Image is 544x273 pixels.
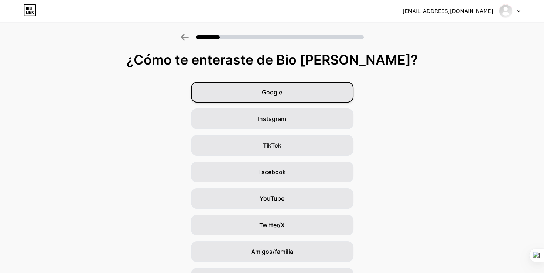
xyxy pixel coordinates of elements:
[4,52,540,67] div: ¿Cómo te enteraste de Bio [PERSON_NAME]?
[499,4,513,18] img: Guillermo Kunz
[262,88,282,97] span: Google
[258,114,286,123] span: Instagram
[259,221,285,229] span: Twitter/X
[263,141,281,150] span: TikTok
[258,167,286,176] span: Facebook
[403,7,493,15] div: [EMAIL_ADDRESS][DOMAIN_NAME]
[260,194,284,203] span: YouTube
[251,247,293,256] span: Amigos/familia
